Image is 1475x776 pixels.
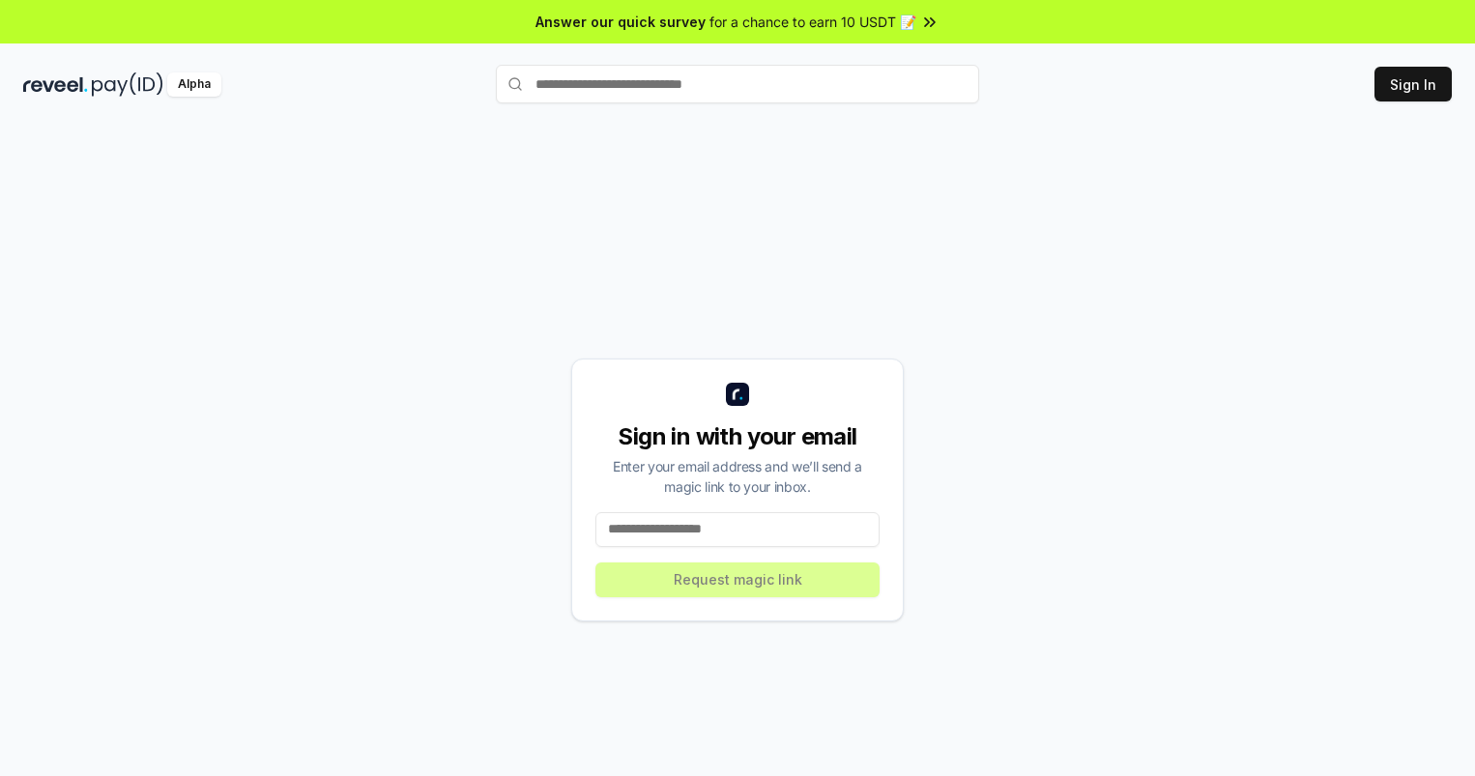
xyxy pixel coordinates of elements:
span: for a chance to earn 10 USDT 📝 [709,12,916,32]
img: logo_small [726,383,749,406]
span: Answer our quick survey [535,12,706,32]
div: Enter your email address and we’ll send a magic link to your inbox. [595,456,880,497]
button: Sign In [1374,67,1452,101]
img: pay_id [92,72,163,97]
div: Alpha [167,72,221,97]
img: reveel_dark [23,72,88,97]
div: Sign in with your email [595,421,880,452]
